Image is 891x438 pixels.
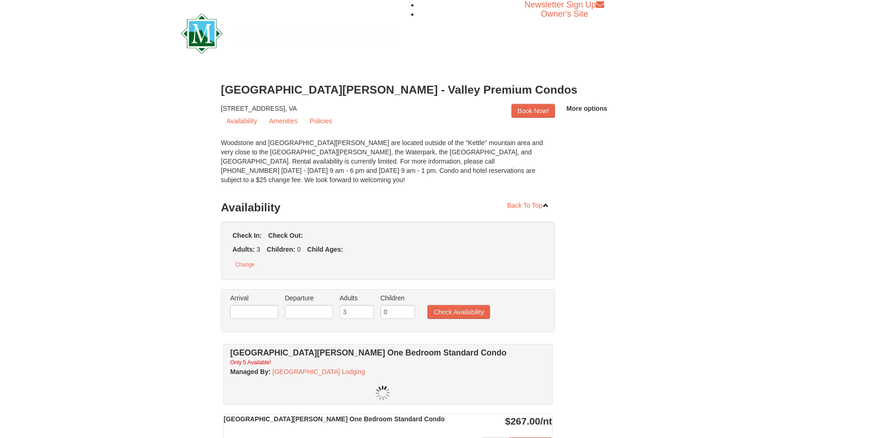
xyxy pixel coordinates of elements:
h3: [GEOGRAPHIC_DATA][PERSON_NAME] - Valley Premium Condos [221,81,670,99]
label: Arrival [230,293,278,303]
a: Owner's Site [541,9,588,19]
span: 3 [257,246,260,253]
a: Availability [221,114,263,128]
a: Book Now! [511,104,555,118]
a: Back To Top [501,198,555,212]
strong: : [230,368,271,375]
strong: $267.00 [505,416,552,426]
span: More options [567,105,607,112]
small: Only 5 Available! [230,359,271,366]
button: Check Availability [427,305,490,319]
label: Departure [285,293,333,303]
img: wait.gif [375,386,390,400]
span: Managed By [230,368,268,375]
strong: Children: [267,246,295,253]
strong: Check In: [232,232,262,239]
strong: [GEOGRAPHIC_DATA][PERSON_NAME] One Bedroom Standard Condo [224,415,445,423]
strong: Adults: [232,246,255,253]
button: Change [230,259,260,271]
span: 0 [297,246,301,253]
img: Massanutten Resort Logo [181,13,394,54]
strong: Check Out: [268,232,303,239]
a: Massanutten Resort [181,21,394,43]
a: [GEOGRAPHIC_DATA] Lodging [272,368,365,375]
h4: [GEOGRAPHIC_DATA][PERSON_NAME] One Bedroom Standard Condo [230,348,536,357]
label: Children [381,293,415,303]
label: Adults [340,293,374,303]
a: Amenities [264,114,303,128]
div: Woodstone and [GEOGRAPHIC_DATA][PERSON_NAME] are located outside of the "Kettle" mountain area an... [221,138,555,194]
h3: Availability [221,198,555,217]
strong: Child Ages: [307,246,343,253]
a: Policies [304,114,337,128]
span: /nt [540,416,552,426]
